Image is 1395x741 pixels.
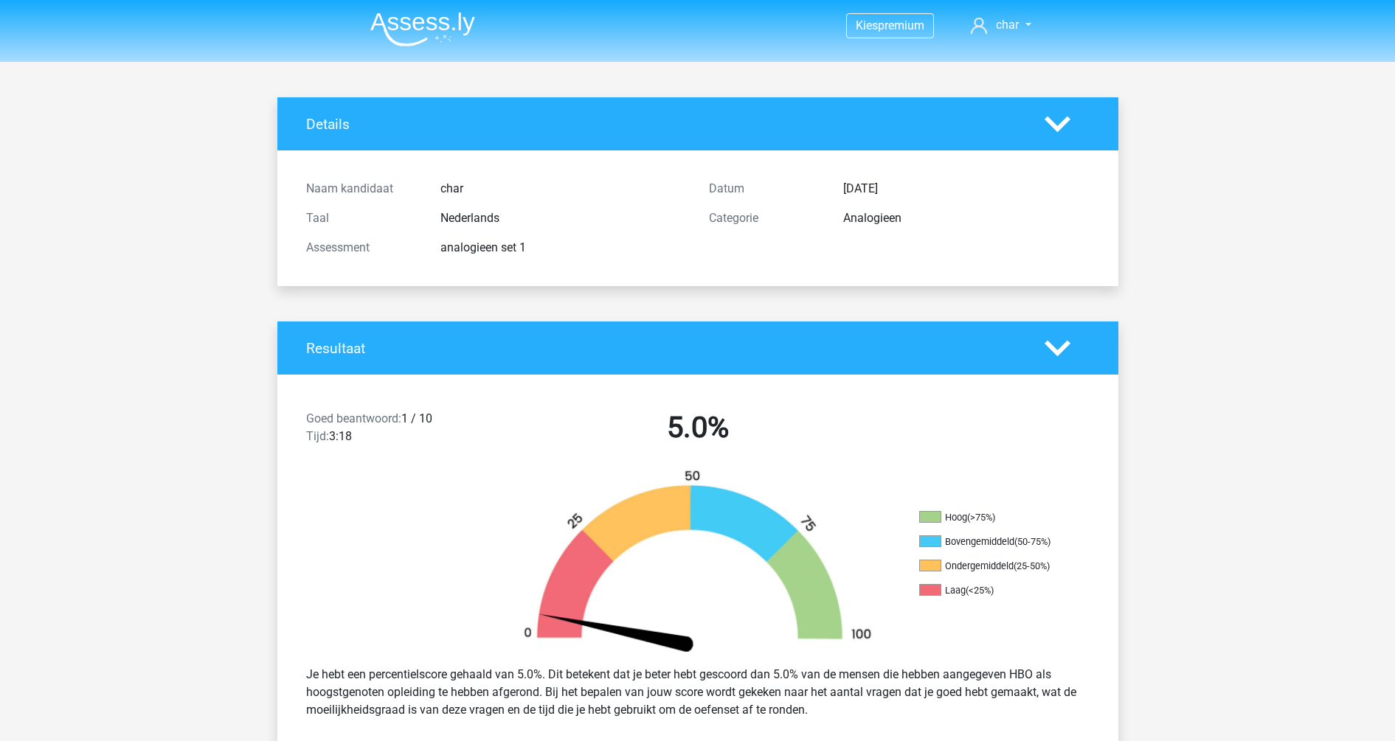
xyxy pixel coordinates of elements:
[996,18,1019,32] span: char
[1014,536,1050,547] div: (50-75%)
[698,180,832,198] div: Datum
[966,585,994,596] div: (<25%)
[295,660,1101,725] div: Je hebt een percentielscore gehaald van 5.0%. Dit betekent dat je beter hebt gescoord dan 5.0% va...
[919,584,1067,597] li: Laag
[370,12,475,46] img: Assessly
[919,560,1067,573] li: Ondergemiddeld
[295,239,429,257] div: Assessment
[429,239,698,257] div: analogieen set 1
[306,116,1022,133] h4: Details
[847,15,933,35] a: Kiespremium
[429,209,698,227] div: Nederlands
[306,340,1022,357] h4: Resultaat
[919,535,1067,549] li: Bovengemiddeld
[295,410,496,451] div: 1 / 10 3:18
[499,469,897,654] img: 5.875b3b3230aa.png
[832,209,1101,227] div: Analogieen
[295,209,429,227] div: Taal
[878,18,924,32] span: premium
[508,410,888,445] h2: 5.0%
[306,411,401,425] span: Goed beantwoord:
[965,16,1036,34] a: char
[429,180,698,198] div: char
[698,209,832,227] div: Categorie
[832,180,1101,198] div: [DATE]
[1014,560,1050,571] div: (25-50%)
[856,18,878,32] span: Kies
[967,512,995,523] div: (>75%)
[295,180,429,198] div: Naam kandidaat
[306,429,329,443] span: Tijd:
[919,511,1067,524] li: Hoog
